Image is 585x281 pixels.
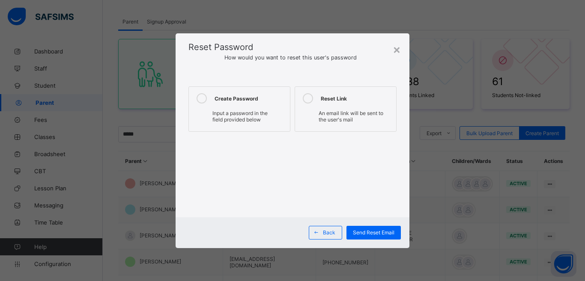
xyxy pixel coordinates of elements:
span: Reset Password [188,42,253,52]
div: Create Password [215,93,286,104]
div: Reset Link [321,93,392,104]
span: An email link will be sent to the user's mail [319,110,383,123]
span: Input a password in the field provided below [212,110,268,123]
span: How would you want to reset this user's password [188,54,397,61]
div: × [393,42,401,56]
span: Send Reset Email [353,229,394,236]
span: Back [323,229,335,236]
